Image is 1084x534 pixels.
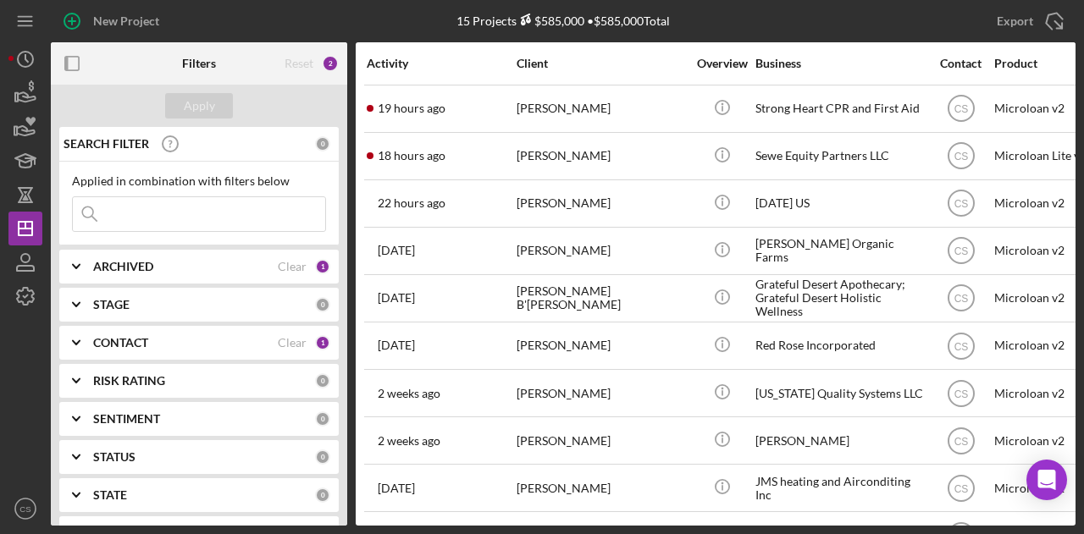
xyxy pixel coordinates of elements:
div: 0 [315,411,330,427]
div: Strong Heart CPR and First Aid [755,86,925,131]
time: 2025-09-12 18:15 [378,291,415,305]
time: 2025-09-17 23:57 [378,149,445,162]
div: Business [755,57,925,70]
div: Clear [278,260,307,273]
text: CS [19,504,30,514]
text: CS [954,340,968,352]
button: Apply [165,93,233,118]
div: Contact [929,57,993,70]
b: ARCHIVED [93,260,153,273]
div: Activity [367,57,515,70]
button: Export [980,4,1076,38]
text: CS [954,198,968,210]
div: Client [517,57,686,70]
div: [PERSON_NAME] [517,86,686,131]
b: CONTACT [93,336,148,350]
div: Reset [285,57,313,70]
div: Applied in combination with filters below [72,174,326,188]
b: SEARCH FILTER [64,137,149,151]
div: Red Rose Incorporated [755,323,925,368]
time: 2025-09-17 20:11 [378,196,445,210]
div: [PERSON_NAME] [517,181,686,226]
div: $585,000 [517,14,584,28]
div: [PERSON_NAME] [517,228,686,273]
div: Export [997,4,1033,38]
b: Filters [182,57,216,70]
b: SENTIMENT [93,412,160,426]
div: [PERSON_NAME] Organic Farms [755,228,925,273]
div: 0 [315,373,330,388]
div: [PERSON_NAME] [517,371,686,416]
b: STATUS [93,450,135,464]
b: RISK RATING [93,374,165,388]
div: New Project [93,4,159,38]
div: [DATE] US [755,181,925,226]
div: 1 [315,259,330,274]
div: Overview [690,57,754,70]
div: Sewe Equity Partners LLC [755,134,925,179]
time: 2025-09-15 03:26 [378,244,415,257]
div: 0 [315,136,330,151]
div: [PERSON_NAME] [517,134,686,179]
div: [PERSON_NAME] [755,418,925,463]
time: 2025-09-07 01:28 [378,387,440,400]
button: New Project [51,4,176,38]
div: 0 [315,487,330,503]
div: Apply [184,93,215,118]
button: CS [8,492,42,526]
text: CS [954,435,968,447]
div: JMS heating and Airconditing Inc [755,465,925,510]
div: [PERSON_NAME] [517,465,686,510]
text: CS [954,388,968,399]
text: CS [954,245,968,257]
b: STATE [93,488,127,502]
div: Grateful Desert Apothecary; Grateful Desert Holistic Wellness [755,276,925,321]
text: CS [954,482,968,494]
time: 2025-09-06 22:04 [378,434,440,448]
text: CS [954,151,968,162]
text: CS [954,293,968,305]
div: Clear [278,336,307,350]
div: 0 [315,297,330,312]
div: [PERSON_NAME] [517,418,686,463]
div: 0 [315,449,330,465]
b: STAGE [93,298,130,311]
div: [PERSON_NAME] [517,323,686,368]
div: 2 [322,55,339,72]
div: Open Intercom Messenger [1026,460,1067,500]
div: 15 Projects • $585,000 Total [456,14,670,28]
time: 2025-09-11 15:29 [378,339,415,352]
text: CS [954,103,968,115]
time: 2025-09-11 19:03 [378,482,415,495]
time: 2025-09-17 23:11 [378,102,445,115]
div: 1 [315,335,330,350]
div: [US_STATE] Quality Systems LLC [755,371,925,416]
div: [PERSON_NAME] B'[PERSON_NAME] [517,276,686,321]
